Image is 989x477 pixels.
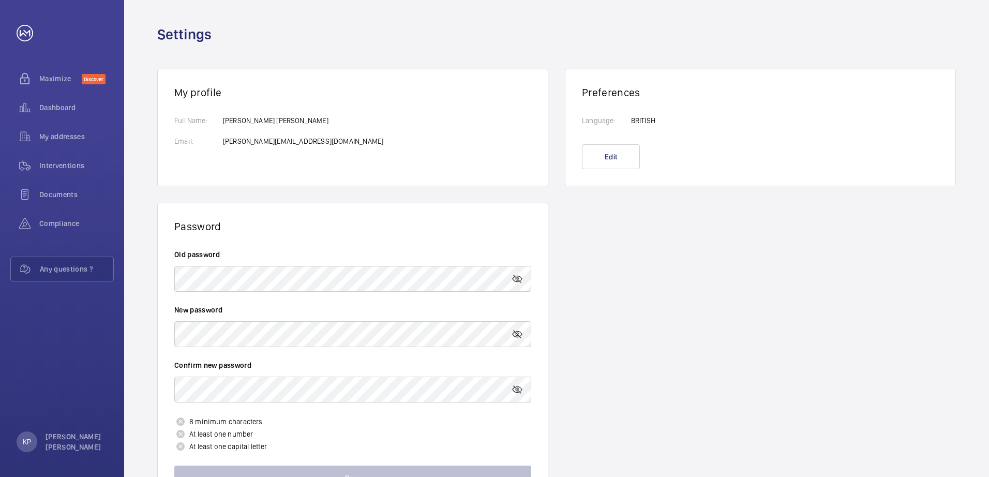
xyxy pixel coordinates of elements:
span: Documents [39,189,114,200]
span: Interventions [39,160,114,171]
label: Email: [174,136,207,146]
label: Old password [174,249,531,260]
p: [PERSON_NAME] [PERSON_NAME] [223,115,383,126]
label: New password [174,305,531,315]
span: Dashboard [39,102,114,113]
span: Compliance [39,218,114,229]
p: At least one number [174,428,531,440]
span: Any questions ? [40,264,113,274]
p: 8 minimum characters [174,415,531,428]
p: [PERSON_NAME] [PERSON_NAME] [46,431,108,452]
button: Edit [582,144,640,169]
p: My profile [174,86,531,99]
label: Language: [582,115,616,126]
p: BRITISH [631,115,655,126]
span: My addresses [39,131,114,142]
span: Discover [82,74,106,84]
span: Maximize [39,73,82,84]
p: [PERSON_NAME][EMAIL_ADDRESS][DOMAIN_NAME] [223,136,383,146]
label: Full Name: [174,115,207,126]
p: At least one capital letter [174,440,531,453]
p: KP [23,437,31,447]
p: Password [174,220,531,233]
p: Preferences [582,86,939,99]
label: Confirm new password [174,360,531,370]
h1: Settings [157,25,212,44]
